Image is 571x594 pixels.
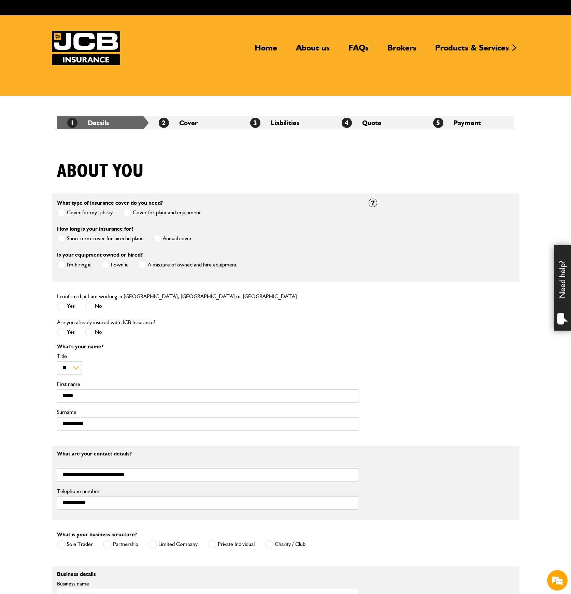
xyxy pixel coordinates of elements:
[554,245,571,331] div: Need help?
[159,118,169,128] span: 2
[249,43,282,58] a: Home
[423,116,514,129] li: Payment
[57,252,143,258] label: Is your equipment owned or hired?
[57,116,148,129] li: Details
[52,31,120,65] img: JCB Insurance Services logo
[57,320,155,325] label: Are you already insured with JCB Insurance?
[85,302,102,310] label: No
[148,116,240,129] li: Cover
[57,302,75,310] label: Yes
[240,116,331,129] li: Liabilities
[57,234,143,243] label: Short term cover for hired in plant
[331,116,423,129] li: Quote
[57,208,113,217] label: Cover for my liability
[85,328,102,336] label: No
[123,208,201,217] label: Cover for plant and equipment
[57,353,358,359] label: Title
[57,344,358,349] p: What's your name?
[52,31,120,65] a: JCB Insurance Services
[265,540,305,549] label: Charity / Club
[138,261,237,269] label: A mixture of owned and hire equipment
[57,261,91,269] label: I'm hiring it
[57,160,144,183] h1: About you
[101,261,128,269] label: I own it
[57,409,358,415] label: Surname
[103,540,138,549] label: Partnership
[208,540,255,549] label: Private Individual
[291,43,335,58] a: About us
[153,234,192,243] label: Annual cover
[57,489,358,494] label: Telephone number
[57,540,93,549] label: Sole Trader
[57,381,358,387] label: First name
[57,571,358,577] p: Business details
[433,118,443,128] span: 5
[57,328,75,336] label: Yes
[343,43,374,58] a: FAQs
[57,200,163,206] label: What type of insurance cover do you need?
[57,226,133,232] label: How long is your insurance for?
[67,118,77,128] span: 1
[148,540,198,549] label: Limited Company
[57,581,358,586] label: Business name
[382,43,422,58] a: Brokers
[250,118,260,128] span: 3
[430,43,514,58] a: Products & Services
[57,294,297,299] label: I confirm that I am working in [GEOGRAPHIC_DATA], [GEOGRAPHIC_DATA] or [GEOGRAPHIC_DATA]
[57,532,137,537] label: What is your business structure?
[57,451,358,457] p: What are your contact details?
[342,118,352,128] span: 4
